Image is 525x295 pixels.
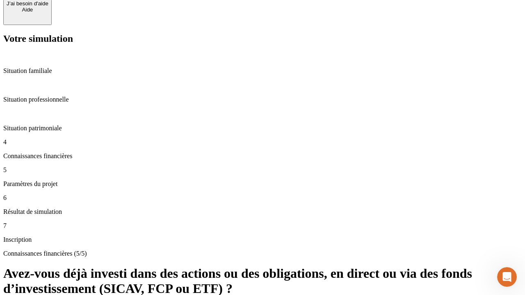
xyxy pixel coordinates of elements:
p: Inscription [3,236,522,243]
p: 6 [3,194,522,202]
h2: Votre simulation [3,33,522,44]
p: 7 [3,222,522,229]
p: Situation familiale [3,67,522,75]
p: Situation professionnelle [3,96,522,103]
p: Situation patrimoniale [3,125,522,132]
p: Résultat de simulation [3,208,522,216]
p: Paramètres du projet [3,180,522,188]
div: J’ai besoin d'aide [7,0,48,7]
p: Connaissances financières [3,152,522,160]
div: Aide [7,7,48,13]
p: Connaissances financières (5/5) [3,250,522,257]
iframe: Intercom live chat [497,267,517,287]
p: 5 [3,166,522,174]
p: 4 [3,138,522,146]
